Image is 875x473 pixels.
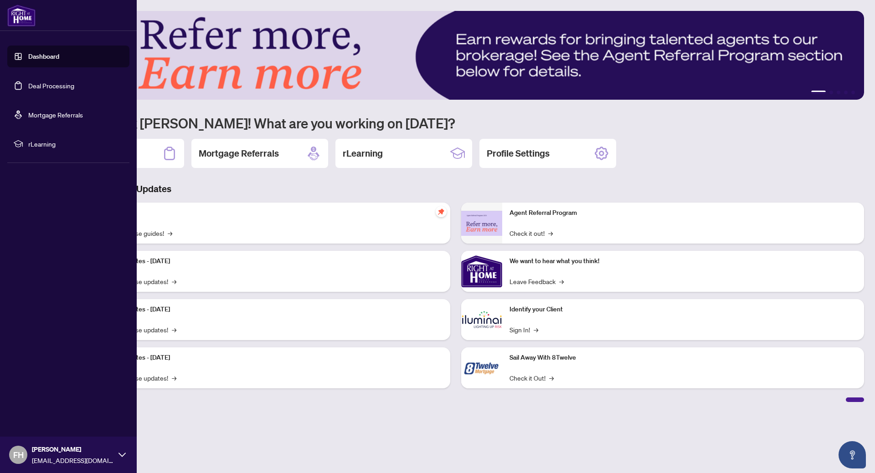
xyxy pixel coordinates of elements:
a: Check it Out!→ [510,373,554,383]
span: rLearning [28,139,123,149]
button: 5 [851,91,855,94]
span: → [172,325,176,335]
p: Identify your Client [510,305,857,315]
img: logo [7,5,36,26]
p: Platform Updates - [DATE] [96,353,443,363]
button: Open asap [839,441,866,468]
p: We want to hear what you think! [510,256,857,266]
p: Platform Updates - [DATE] [96,305,443,315]
a: Sign In!→ [510,325,538,335]
span: → [549,373,554,383]
img: Agent Referral Program [461,211,502,236]
span: → [172,276,176,286]
p: Sail Away With 8Twelve [510,353,857,363]
a: Deal Processing [28,81,74,90]
p: Platform Updates - [DATE] [96,256,443,266]
span: [EMAIL_ADDRESS][DOMAIN_NAME] [32,455,114,465]
h2: Profile Settings [487,147,550,160]
button: 2 [829,91,833,94]
span: pushpin [436,206,447,217]
button: 3 [837,91,840,94]
img: Identify your Client [461,299,502,340]
a: Check it out!→ [510,228,553,238]
span: → [172,373,176,383]
h2: rLearning [343,147,383,160]
span: FH [13,448,24,461]
p: Self-Help [96,208,443,218]
span: → [559,276,564,286]
img: We want to hear what you think! [461,251,502,292]
a: Dashboard [28,52,59,61]
h2: Mortgage Referrals [199,147,279,160]
span: [PERSON_NAME] [32,444,114,454]
img: Sail Away With 8Twelve [461,347,502,388]
img: Slide 0 [47,11,864,100]
a: Leave Feedback→ [510,276,564,286]
button: 4 [844,91,848,94]
button: 1 [811,91,826,94]
a: Mortgage Referrals [28,111,83,119]
h1: Welcome back [PERSON_NAME]! What are you working on [DATE]? [47,114,864,132]
h3: Brokerage & Industry Updates [47,183,864,195]
p: Agent Referral Program [510,208,857,218]
span: → [168,228,172,238]
span: → [548,228,553,238]
span: → [534,325,538,335]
